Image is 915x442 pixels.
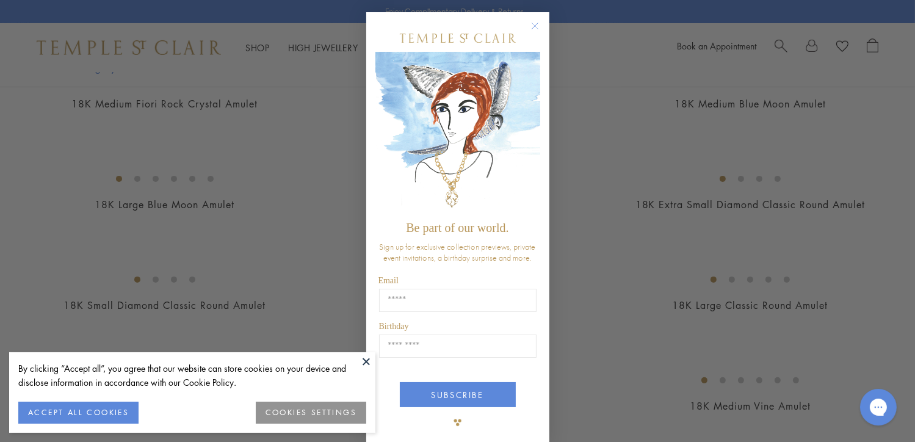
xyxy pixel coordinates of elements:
img: Temple St. Clair [400,34,516,43]
button: ACCEPT ALL COOKIES [18,402,139,424]
button: COOKIES SETTINGS [256,402,366,424]
iframe: Gorgias live chat messenger [854,385,903,430]
img: TSC [446,410,470,435]
div: By clicking “Accept all”, you agree that our website can store cookies on your device and disclos... [18,361,366,389]
span: Sign up for exclusive collection previews, private event invitations, a birthday surprise and more. [380,241,536,263]
span: Birthday [379,322,409,331]
button: Close dialog [533,24,549,40]
button: SUBSCRIBE [400,382,516,407]
span: Email [378,276,399,285]
span: Be part of our world. [406,221,508,234]
input: Email [379,289,537,312]
img: c4a9eb12-d91a-4d4a-8ee0-386386f4f338.jpeg [375,52,540,215]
